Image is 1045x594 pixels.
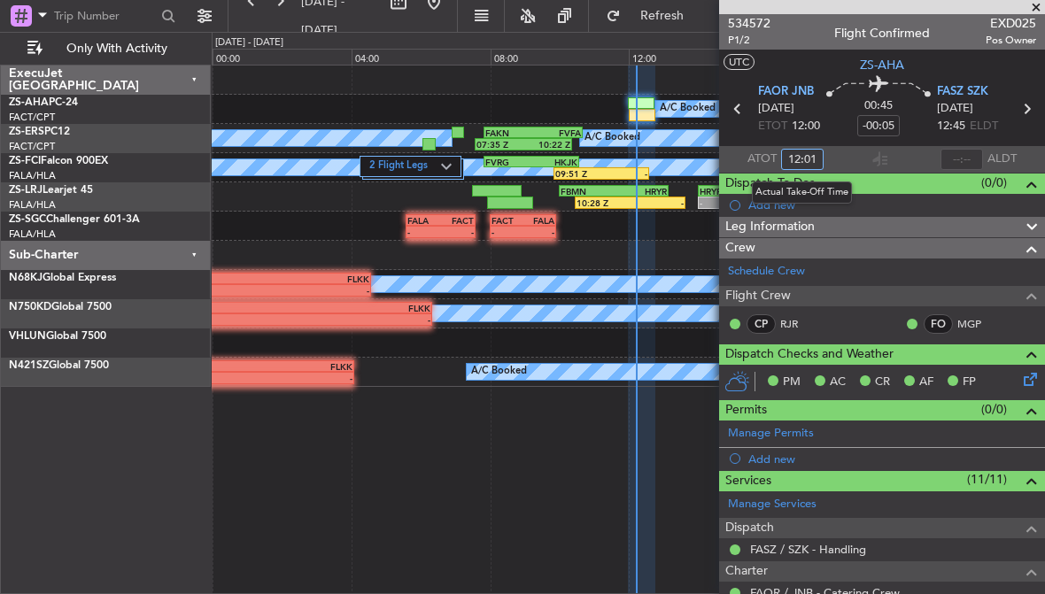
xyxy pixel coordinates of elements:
a: FALA/HLA [9,198,56,212]
span: Only With Activity [46,42,187,55]
span: 12:45 [937,118,965,135]
div: - [630,197,683,208]
div: FACT [440,215,473,226]
span: Dispatch [725,518,774,538]
a: N750KDGlobal 7500 [9,302,112,312]
span: Pos Owner [986,33,1036,48]
div: CP [747,314,776,334]
span: 12:00 [792,118,820,135]
div: FLKK [222,274,369,284]
span: ZS-ERS [9,127,44,137]
a: FACT/CPT [9,140,55,153]
a: Manage Permits [728,425,814,443]
label: 2 Flight Legs [369,159,441,174]
div: 10:22 Z [523,139,570,150]
div: - [219,373,352,383]
div: Add new [748,451,1036,467]
div: 10:28 Z [577,197,630,208]
span: Crew [725,238,755,258]
a: MGP [957,316,997,332]
div: FALA [522,215,554,226]
div: HRYR [700,186,764,197]
a: ZS-AHAPC-24 [9,97,78,108]
a: RJR [780,316,820,332]
span: FP [963,374,976,391]
span: [DATE] [758,100,794,118]
button: Refresh [598,2,704,30]
button: Only With Activity [19,35,192,63]
a: Schedule Crew [728,263,805,281]
a: ZS-LRJLearjet 45 [9,185,93,196]
div: A/C Booked [660,96,716,122]
div: 00:00 [213,49,352,65]
div: A/C Booked [471,359,527,385]
span: N750KD [9,302,51,312]
div: 04:00 [352,49,491,65]
span: ZS-LRJ [9,185,43,196]
span: Dispatch Checks and Weather [725,344,894,365]
div: HKJK [531,157,577,167]
div: FALA [407,215,440,226]
span: CR [875,374,890,391]
span: 534572 [728,14,770,33]
div: FVRG [485,157,531,167]
span: Charter [725,561,768,582]
div: Flight Confirmed [834,24,930,42]
div: - [252,314,430,325]
span: (0/0) [981,174,1007,192]
a: FALA/HLA [9,228,56,241]
div: - [407,227,440,237]
span: EXD025 [986,14,1036,33]
button: UTC [724,54,755,70]
span: [DATE] [937,100,973,118]
span: Leg Information [725,217,815,237]
a: Manage Services [728,496,817,513]
span: AF [919,374,933,391]
a: FALA/HLA [9,169,56,182]
div: A/C Booked [584,125,640,151]
div: FLKK [219,361,352,372]
div: FBMN [561,186,614,197]
div: - [522,227,554,237]
img: arrow-gray.svg [441,163,452,170]
div: [DATE] - [DATE] [215,35,283,50]
div: 07:35 Z [476,139,523,150]
span: ATOT [747,150,777,168]
input: Trip Number [54,3,156,29]
a: VHLUNGlobal 7500 [9,331,106,342]
div: 12:00 [629,49,768,65]
span: FASZ SZK [937,83,988,101]
div: - [440,227,473,237]
a: ZS-SGCChallenger 601-3A [9,214,140,225]
a: N421SZGlobal 7500 [9,360,109,371]
div: FO [924,314,953,334]
span: Permits [725,400,767,420]
span: FAOR JNB [758,83,814,101]
span: Dispatch To-Dos [725,174,815,194]
span: Flight Crew [725,286,791,306]
a: ZS-ERSPC12 [9,127,70,137]
div: Actual Take-Off Time [752,181,852,204]
span: ELDT [970,118,998,135]
span: ETOT [758,118,787,135]
span: ZS-FCI [9,156,41,166]
div: FAKN [485,127,533,138]
span: ZS-AHA [9,97,49,108]
a: FASZ / SZK - Handling [750,542,866,557]
a: N68KJGlobal Express [9,273,116,283]
span: AC [830,374,846,391]
span: Services [725,471,771,491]
input: --:-- [781,149,824,170]
span: ZS-AHA [860,56,904,74]
a: FACT/CPT [9,111,55,124]
a: ZS-FCIFalcon 900EX [9,156,108,166]
div: Add new [748,197,1036,212]
span: N68KJ [9,273,43,283]
div: - [492,227,523,237]
div: FVFA [533,127,581,138]
span: 00:45 [864,97,893,115]
input: --:-- [940,149,983,170]
span: ALDT [987,150,1017,168]
span: (11/11) [967,470,1007,489]
span: ZS-SGC [9,214,46,225]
